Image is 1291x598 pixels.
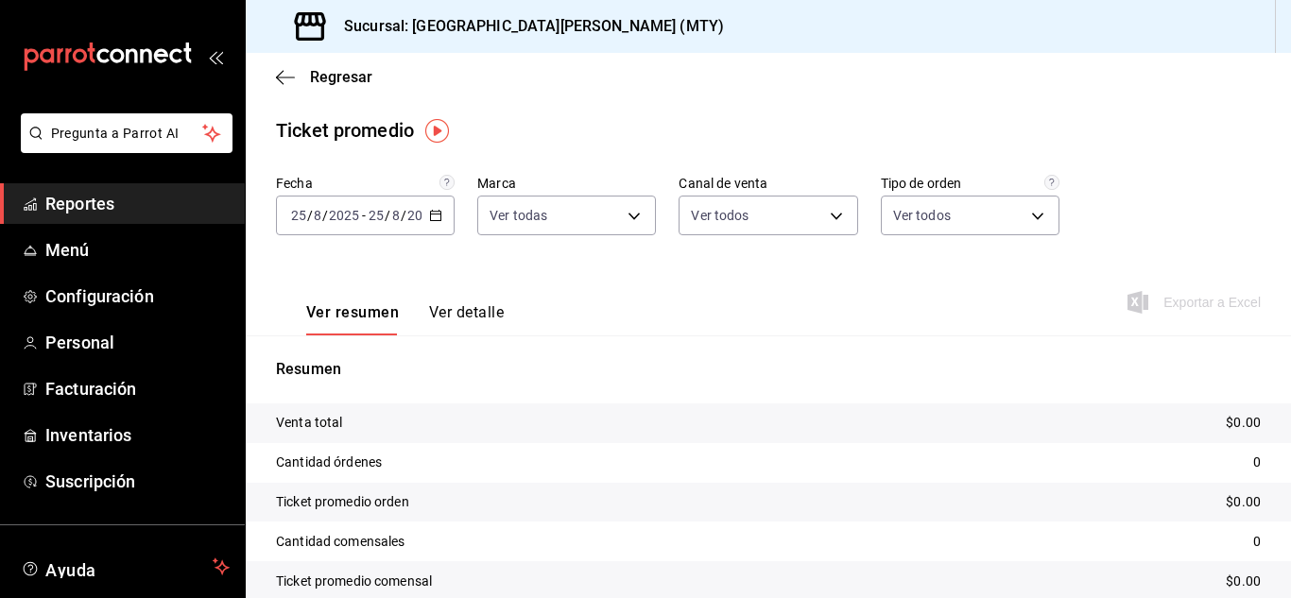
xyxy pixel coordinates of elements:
span: Reportes [45,191,230,216]
h3: Sucursal: [GEOGRAPHIC_DATA][PERSON_NAME] (MTY) [329,15,724,38]
span: / [322,208,328,223]
p: 0 [1253,453,1261,472]
label: Marca [477,177,656,190]
span: / [307,208,313,223]
p: Ticket promedio orden [276,492,409,512]
button: Pregunta a Parrot AI [21,113,232,153]
span: - [362,208,366,223]
p: Resumen [276,358,1261,381]
span: Ver todos [691,206,749,225]
input: ---- [406,208,439,223]
p: Ticket promedio comensal [276,572,432,591]
p: 0 [1253,532,1261,552]
label: Fecha [276,177,455,190]
svg: Información delimitada a máximo 62 días. [439,175,455,190]
a: Pregunta a Parrot AI [13,137,232,157]
button: Ver detalle [429,303,504,335]
span: Ver todas [490,206,547,225]
input: -- [290,208,307,223]
svg: Todas las órdenes contabilizan 1 comensal a excepción de órdenes de mesa con comensales obligator... [1044,175,1059,190]
span: Facturación [45,376,230,402]
span: Menú [45,237,230,263]
span: / [385,208,390,223]
div: navigation tabs [306,303,504,335]
span: Pregunta a Parrot AI [51,124,203,144]
label: Canal de venta [679,177,857,190]
input: -- [391,208,401,223]
p: $0.00 [1226,413,1261,433]
input: -- [313,208,322,223]
button: open_drawer_menu [208,49,223,64]
input: -- [368,208,385,223]
p: $0.00 [1226,492,1261,512]
img: Tooltip marker [425,119,449,143]
p: Cantidad comensales [276,532,405,552]
span: / [401,208,406,223]
p: Venta total [276,413,342,433]
button: Ver resumen [306,303,399,335]
div: Ticket promedio [276,116,414,145]
span: Inventarios [45,422,230,448]
label: Tipo de orden [881,177,1059,190]
span: Personal [45,330,230,355]
span: Suscripción [45,469,230,494]
input: ---- [328,208,360,223]
span: Ayuda [45,555,205,578]
p: Cantidad órdenes [276,453,382,472]
span: Configuración [45,283,230,309]
span: Regresar [310,68,372,86]
p: $0.00 [1226,572,1261,591]
span: Ver todos [893,206,951,225]
button: Regresar [276,68,372,86]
